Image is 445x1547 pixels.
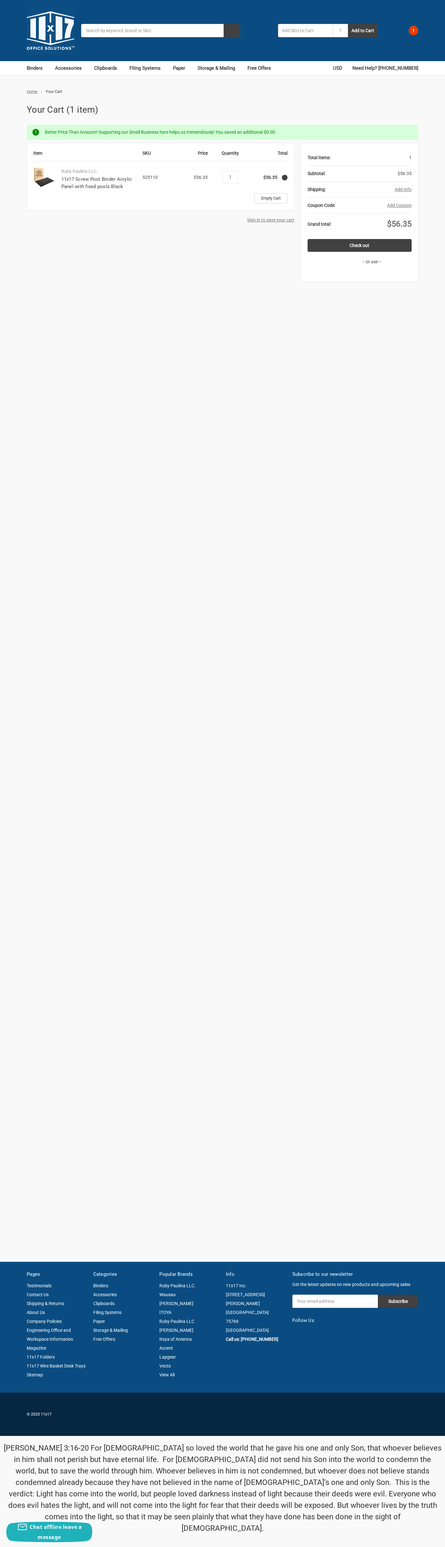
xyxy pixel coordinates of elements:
[27,1319,62,1324] a: Company Policies
[292,1271,418,1278] h5: Subscribe to our newsletter
[332,258,412,265] p: -- or use --
[159,1283,196,1288] a: Ruby Paulina LLC.
[308,203,335,208] strong: Coupon Code:
[387,202,412,209] button: Add Coupon
[27,89,38,94] a: Home
[348,24,378,37] button: Add to Cart
[93,1271,153,1278] h5: Categories
[292,1317,418,1324] h5: Follow Us
[27,103,418,117] h1: Your Cart (1 item)
[387,219,412,229] span: $56.35
[159,1301,193,1306] a: [PERSON_NAME]
[27,1292,49,1297] a: Contact Us
[308,222,331,227] strong: Grand total:
[159,1310,171,1315] a: ITOYA
[93,1328,128,1333] a: Storage & Mailing
[159,1292,176,1297] a: Wausau
[159,1363,171,1368] a: Vecto
[27,1301,64,1306] a: Shipping & Returns
[93,1292,117,1297] a: Accessories
[194,175,208,180] span: $56.35
[308,239,412,252] a: Check out
[93,1310,122,1315] a: Filing Systems
[159,1354,176,1360] a: Lapgear
[226,1281,286,1335] address: 11x17 Inc. [STREET_ADDRESS][PERSON_NAME] [GEOGRAPHIC_DATA] 75766 [GEOGRAPHIC_DATA]
[226,1337,278,1342] a: Call us: [PHONE_NUMBER]
[333,61,346,75] a: USD
[330,150,412,166] div: 1
[378,1295,418,1308] input: Subscribe
[27,1372,43,1377] a: Sitemap
[6,1522,92,1542] button: Chat offline leave a message
[93,1301,115,1306] a: Clipboards
[278,24,333,37] input: Add SKU to Cart
[397,22,418,39] a: 1
[292,1295,378,1308] input: Your email address
[27,1354,55,1360] a: 11x17 Folders
[173,61,191,75] a: Paper
[198,61,241,75] a: Storage & Mailing
[93,1337,115,1342] a: Free Offers
[159,1319,194,1324] a: Ruby Paulina LLC
[308,187,326,192] strong: Shipping:
[247,61,271,75] a: Free Offers
[27,1310,45,1315] a: About Us
[27,1283,52,1288] a: Testimonials
[94,61,123,75] a: Clipboards
[247,217,294,223] a: Sign in to save your cart
[173,150,211,161] th: Price
[33,150,143,161] th: Item
[159,1271,219,1278] h5: Popular Brands
[27,7,74,54] img: 11x17.com
[211,150,249,161] th: Quantity
[159,1346,173,1351] a: Accent
[159,1337,192,1342] a: Itoya of America
[143,175,158,180] span: 525110
[409,26,418,35] span: 1
[27,1363,86,1368] a: 11x17 Wire Basket Desk Trays
[33,167,55,188] img: 11x17 Screw Post Binder Acrylic Panel with fixed posts Black
[61,176,132,189] a: 11x17 Screw Post Binder Acrylic Panel with fixed posts Black
[55,61,87,75] a: Accessories
[45,130,275,135] span: Better Price Than Amazon! Supporting our Small Business here helps us tremendously! You saved an ...
[45,89,62,94] span: Your Cart
[143,150,173,161] th: SKU
[27,1411,219,1417] p: © 2025 11x17
[81,24,240,37] input: Search by keyword, brand or SKU
[254,193,288,203] a: Empty Cart
[352,61,418,75] a: Need Help? [PHONE_NUMBER]
[159,1328,193,1333] a: [PERSON_NAME]
[129,61,166,75] a: Filing Systems
[27,61,48,75] a: Binders
[308,171,325,176] strong: Subtotal:
[226,1271,286,1278] h5: Info
[93,1283,108,1288] a: Binders
[27,1328,73,1351] a: Engineering Office and Workspace Information Magazine
[398,171,412,176] span: $56.35
[249,150,288,161] th: Total
[308,155,330,160] strong: Total Items:
[27,1271,87,1278] h5: Pages
[93,1319,105,1324] a: Paper
[61,168,136,175] p: Ruby Paulina LLC.
[3,1442,442,1534] p: [PERSON_NAME] 3:16-20 For [DEMOGRAPHIC_DATA] so loved the world that he gave his one and only Son...
[292,1281,418,1288] p: Get the latest updates on new products and upcoming sales
[30,1523,82,1541] span: Chat offline leave a message
[395,186,412,193] button: Add Info
[263,175,277,180] strong: $56.35
[159,1372,175,1377] a: View All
